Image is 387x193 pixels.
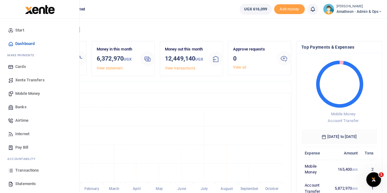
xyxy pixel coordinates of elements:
span: Dashboard [15,41,35,47]
h4: Transactions Overview [28,84,286,91]
img: logo-large [25,5,55,14]
img: profile-user [323,4,334,15]
small: UGX [124,57,132,61]
span: Xente Transfers [15,77,45,83]
span: countability [12,157,35,161]
p: Approve requests [233,46,272,53]
small: [PERSON_NAME] [337,4,382,9]
tspan: February [84,187,99,191]
p: Money out this month [165,46,203,53]
span: 1 [379,172,384,177]
a: logo-small logo-large logo-large [24,7,55,11]
td: 2 [361,160,377,179]
tspan: October [265,187,279,191]
small: UGX [352,187,358,190]
a: Transactions [5,164,74,177]
a: Pay Bill [5,141,74,154]
span: UGX 616,099 [244,6,267,12]
tspan: March [109,187,120,191]
th: Expense [301,147,331,160]
li: Toup your wallet [274,4,305,14]
span: Cards [15,64,26,70]
span: Account Transfer [328,118,359,123]
a: Internet [5,127,74,141]
span: Banks [15,104,27,110]
p: Money in this month [97,46,135,53]
a: Airtime [5,114,74,127]
li: Wallet ballance [237,4,274,15]
span: Mobile Money [331,112,355,116]
a: View transactions [165,66,195,70]
a: Statements [5,177,74,191]
td: Mobile Money [301,160,331,179]
a: View all [233,65,246,69]
li: M [5,50,74,60]
a: Xente Transfers [5,73,74,87]
a: profile-user [PERSON_NAME] Amatheon - Admin & Ops [323,4,382,15]
span: Statements [15,181,36,187]
tspan: September [240,187,259,191]
small: UGX [352,168,358,171]
th: Amount [331,147,361,160]
a: Cards [5,60,74,73]
th: Txns [361,147,377,160]
h4: Top Payments & Expenses [301,44,377,50]
h6: [DATE] to [DATE] [301,129,377,144]
a: Banks [5,100,74,114]
h3: 6,372,970 [97,54,135,64]
span: Start [15,27,24,33]
h3: 0 [233,54,272,63]
span: ake Payments [10,53,34,58]
span: Pay Bill [15,144,28,150]
a: View statement [97,66,123,70]
span: Amatheon - Admin & Ops [337,9,382,14]
a: Add money [274,6,305,11]
tspan: April [133,187,141,191]
a: Dashboard [5,37,74,50]
iframe: Intercom live chat [366,172,381,187]
td: 165,400 [331,160,361,179]
li: Ac [5,154,74,164]
h3: 12,449,140 [165,54,203,64]
span: Airtime [15,117,28,124]
small: UGX [195,57,203,61]
a: Mobile Money [5,87,74,100]
span: Transactions [15,167,39,173]
a: UGX 616,099 [240,4,272,15]
h4: Hello [PERSON_NAME] [23,26,382,33]
span: Add money [274,4,305,14]
span: Mobile Money [15,91,40,97]
span: Internet [15,131,29,137]
a: Start [5,24,74,37]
